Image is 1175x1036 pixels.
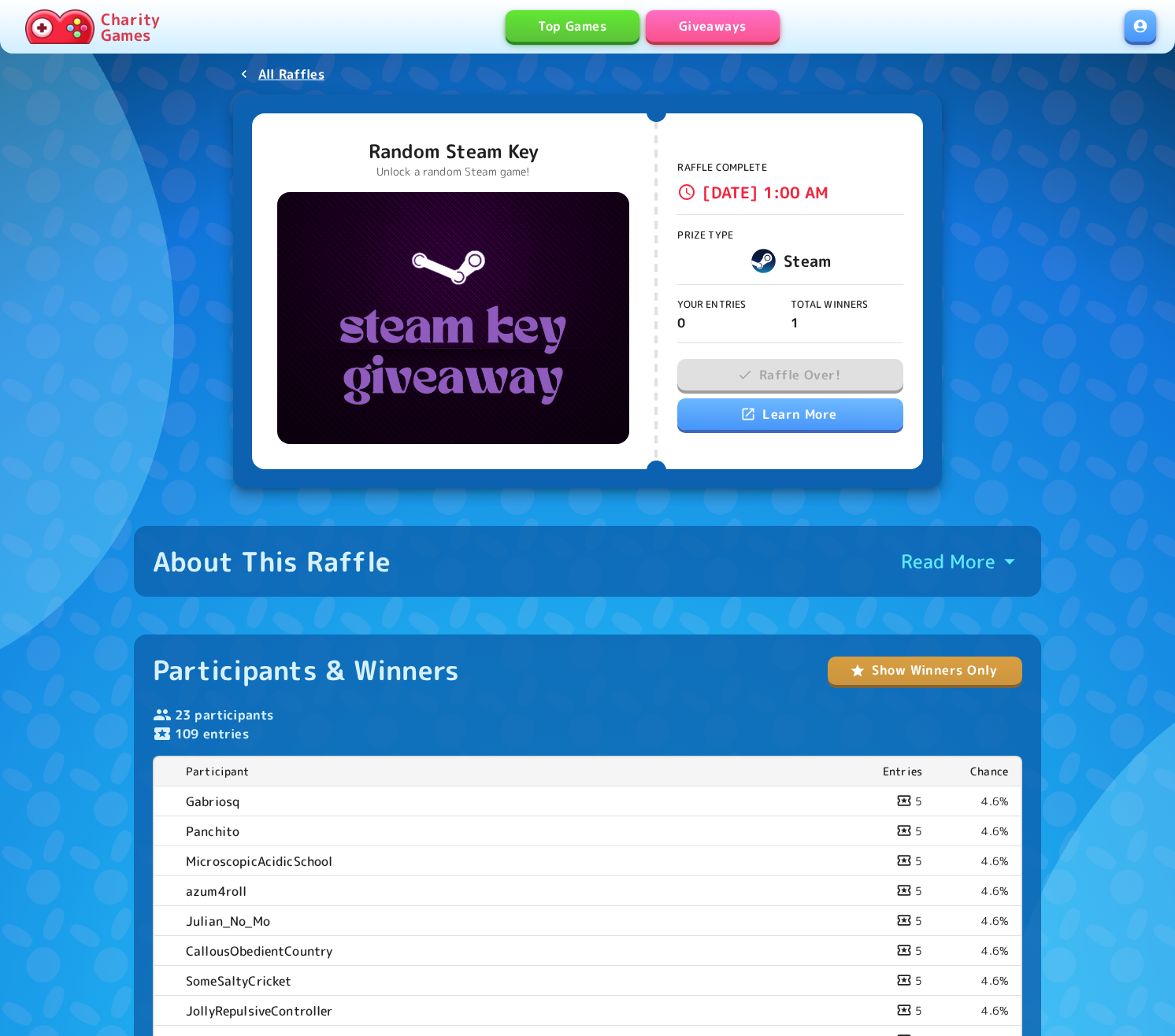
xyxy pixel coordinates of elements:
[369,164,539,179] p: Unlock a random Steam game!
[153,653,460,686] div: Participants & Winners
[849,906,935,936] td: 5
[101,11,160,43] p: Charity Games
[186,822,836,841] p: Panchito
[186,912,836,931] p: Julian_No_Mo
[277,192,629,444] img: Random Steam Key
[702,179,828,205] p: [DATE] 1:00 AM
[935,906,1021,936] td: 4.6%
[186,792,836,811] p: Gabriosq
[784,248,831,273] h6: Steam
[186,971,836,990] p: SomeSaltyCricket
[849,936,935,966] td: 5
[791,313,903,332] p: 1
[849,876,935,906] td: 5
[935,996,1021,1026] td: 4.6%
[677,298,746,311] span: Your Entries
[153,705,1022,724] p: 23 participants
[849,996,935,1026] td: 5
[186,942,836,960] p: CallousObedientCountry
[901,549,995,574] p: Read More
[186,1001,836,1020] p: JollyRepulsiveController
[173,757,849,786] th: Participant
[153,724,1022,743] p: 109 entries
[186,882,836,901] p: azum4roll
[849,846,935,876] td: 5
[677,398,903,430] a: Learn More
[19,6,166,47] a: Charity Games
[828,657,1022,685] button: Show Winners Only
[849,786,935,816] td: 5
[935,966,1021,996] td: 4.6%
[677,161,766,174] span: Raffle Complete
[186,852,836,871] p: MicroscopicAcidicSchool
[849,966,935,996] td: 5
[791,298,869,311] span: Total Winners
[677,313,790,332] p: 0
[369,139,539,164] p: Random Steam Key
[935,936,1021,966] td: 4.6%
[935,876,1021,906] td: 4.6%
[935,757,1021,786] th: Chance
[134,526,1041,597] button: About This RaffleRead More
[646,10,780,42] a: Giveaways
[25,9,95,44] img: Charity.Games
[849,816,935,846] td: 5
[153,545,391,578] div: About This Raffle
[506,10,639,42] a: Top Games
[677,228,733,242] span: Prize Type
[233,60,331,88] a: All Raffles
[849,757,935,786] th: Entries
[935,786,1021,816] td: 4.6%
[258,65,324,83] p: All Raffles
[935,846,1021,876] td: 4.6%
[935,816,1021,846] td: 4.6%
